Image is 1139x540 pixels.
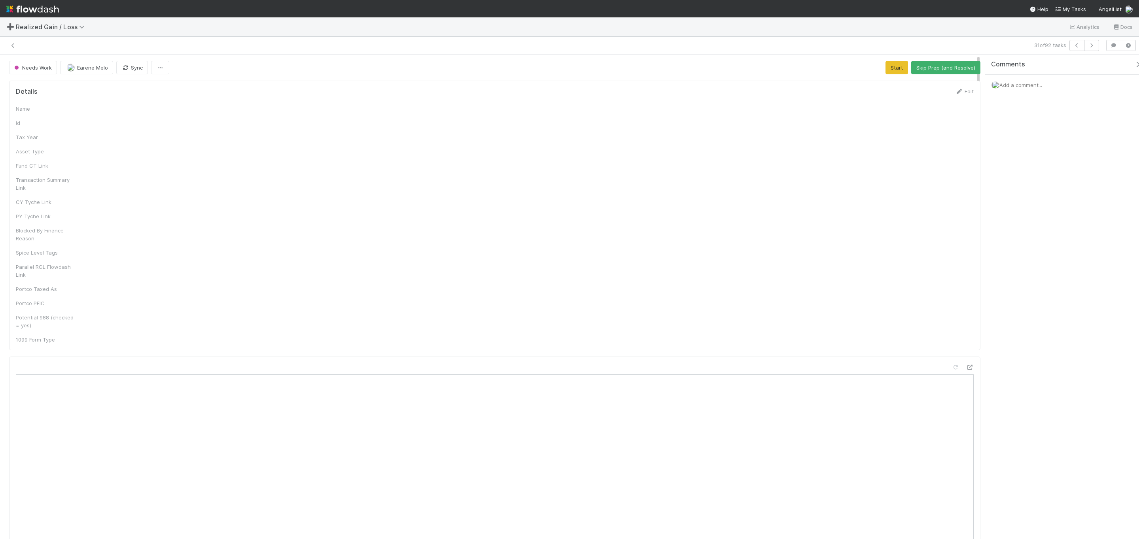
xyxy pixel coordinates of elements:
div: Potential 988 (checked = yes) [16,313,75,329]
span: Comments [991,60,1025,68]
button: Earene Melo [60,61,113,74]
img: logo-inverted-e16ddd16eac7371096b0.svg [6,2,59,16]
div: PY Tyche Link [16,212,75,220]
a: Docs [1113,22,1133,32]
span: AngelList [1099,6,1122,12]
button: Sync [116,61,148,74]
div: Blocked By Finance Reason [16,227,75,242]
span: Earene Melo [77,64,108,71]
div: Help [1029,5,1048,13]
div: 1099 Form Type [16,336,75,344]
a: Analytics [1069,22,1100,32]
img: avatar_bc42736a-3f00-4d10-a11d-d22e63cdc729.png [67,64,75,72]
span: My Tasks [1055,6,1086,12]
div: Asset Type [16,147,75,155]
div: Id [16,119,75,127]
img: avatar_bc42736a-3f00-4d10-a11d-d22e63cdc729.png [991,81,999,89]
div: Portco PFIC [16,299,75,307]
div: CY Tyche Link [16,198,75,206]
span: Realized Gain / Loss [16,23,89,31]
div: Parallel RGL Flowdash Link [16,263,75,279]
div: Tax Year [16,133,75,141]
button: Skip Prep (and Resolve) [911,61,980,74]
a: My Tasks [1055,5,1086,13]
span: ➕ [6,23,14,30]
img: avatar_bc42736a-3f00-4d10-a11d-d22e63cdc729.png [1125,6,1133,13]
div: Spice Level Tags [16,249,75,257]
span: 31 of 92 tasks [1034,41,1066,49]
h5: Details [16,88,38,96]
div: Transaction Summary Link [16,176,75,192]
span: Add a comment... [999,82,1042,88]
a: Edit [955,88,974,94]
button: Start [885,61,908,74]
div: Portco Taxed As [16,285,75,293]
div: Name [16,105,75,113]
div: Fund CT Link [16,162,75,170]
